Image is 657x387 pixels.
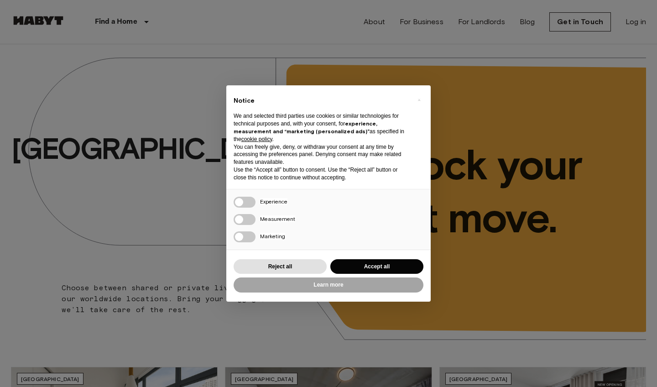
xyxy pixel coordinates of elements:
h2: Notice [234,96,409,105]
button: Accept all [330,259,423,274]
button: Reject all [234,259,327,274]
button: Close this notice [412,93,426,107]
p: We and selected third parties use cookies or similar technologies for technical purposes and, wit... [234,112,409,143]
strong: experience, measurement and “marketing (personalized ads)” [234,120,377,135]
p: You can freely give, deny, or withdraw your consent at any time by accessing the preferences pane... [234,143,409,166]
span: Measurement [260,215,295,222]
a: cookie policy [241,136,272,142]
span: Marketing [260,233,285,240]
span: × [417,94,421,105]
p: Use the “Accept all” button to consent. Use the “Reject all” button or close this notice to conti... [234,166,409,182]
button: Learn more [234,277,423,293]
span: Experience [260,198,287,205]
